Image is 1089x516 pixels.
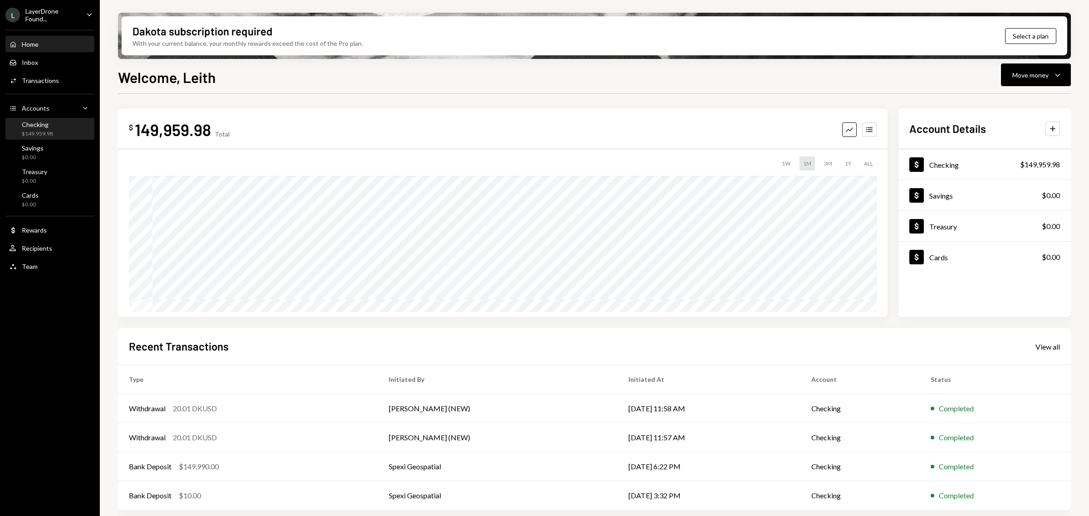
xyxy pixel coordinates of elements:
td: Checking [800,452,920,481]
div: With your current balance, your monthly rewards exceed the cost of the Pro plan. [132,39,363,48]
button: Select a plan [1005,28,1056,44]
div: $0.00 [1042,221,1060,232]
div: Recipients [22,244,52,252]
h2: Recent Transactions [129,339,229,354]
div: $0.00 [22,201,39,209]
div: Treasury [929,222,957,231]
a: Checking$149,959.98 [898,149,1071,180]
div: $ [129,123,133,132]
a: Treasury$0.00 [5,165,94,187]
div: Savings [929,191,953,200]
td: Spexi Geospatial [378,481,618,510]
div: Cards [929,253,948,262]
a: Recipients [5,240,94,256]
button: Move money [1001,63,1071,86]
div: Total [215,130,230,138]
div: Transactions [22,77,59,84]
div: 20.01 DKUSD [173,403,217,414]
div: Checking [22,121,53,128]
td: Checking [800,394,920,423]
a: View all [1035,341,1060,351]
a: Team [5,258,94,274]
div: Bank Deposit [129,490,172,501]
div: 149,959.98 [135,119,211,140]
div: Withdrawal [129,403,166,414]
div: Cards [22,191,39,199]
td: [PERSON_NAME] (NEW) [378,423,618,452]
a: Treasury$0.00 [898,211,1071,241]
td: [DATE] 3:32 PM [618,481,800,510]
div: Inbox [22,58,38,66]
div: $0.00 [1042,190,1060,201]
div: Checking [929,161,959,169]
div: LayerDrone Found... [25,7,79,23]
td: [DATE] 6:22 PM [618,452,800,481]
a: Transactions [5,72,94,88]
div: Completed [939,403,974,414]
td: [PERSON_NAME] (NEW) [378,394,618,423]
td: [DATE] 11:58 AM [618,394,800,423]
div: Dakota subscription required [132,24,272,39]
div: Accounts [22,104,49,112]
a: Cards$0.00 [898,242,1071,272]
a: Home [5,36,94,52]
td: Checking [800,481,920,510]
div: $149,959.98 [1020,159,1060,170]
div: $0.00 [22,154,44,161]
th: Initiated At [618,365,800,394]
td: [DATE] 11:57 AM [618,423,800,452]
div: 1M [800,156,815,170]
td: Spexi Geospatial [378,452,618,481]
h1: Welcome, Leith [118,68,216,86]
div: Completed [939,461,974,472]
div: 1Y [841,156,855,170]
a: Cards$0.00 [5,189,94,210]
div: 20.01 DKUSD [173,432,217,443]
div: Team [22,263,38,270]
div: Move money [1012,70,1049,80]
div: $0.00 [22,177,47,185]
div: Home [22,40,39,48]
div: $10.00 [179,490,201,501]
a: Inbox [5,54,94,70]
a: Savings$0.00 [898,180,1071,210]
div: Rewards [22,226,47,234]
div: Completed [939,432,974,443]
h2: Account Details [909,121,986,136]
div: Bank Deposit [129,461,172,472]
div: Savings [22,144,44,152]
div: Completed [939,490,974,501]
td: Checking [800,423,920,452]
a: Rewards [5,222,94,238]
th: Status [920,365,1071,394]
div: Withdrawal [129,432,166,443]
div: $0.00 [1042,252,1060,263]
div: View all [1035,342,1060,351]
div: Treasury [22,168,47,175]
div: $149,959.98 [22,130,53,138]
a: Checking$149,959.98 [5,118,94,140]
div: ALL [860,156,877,170]
div: 1W [778,156,794,170]
a: Accounts [5,100,94,116]
div: L [5,8,20,22]
div: $149,990.00 [179,461,219,472]
th: Account [800,365,920,394]
th: Initiated By [378,365,618,394]
a: Savings$0.00 [5,141,94,163]
th: Type [118,365,378,394]
div: 3M [820,156,836,170]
